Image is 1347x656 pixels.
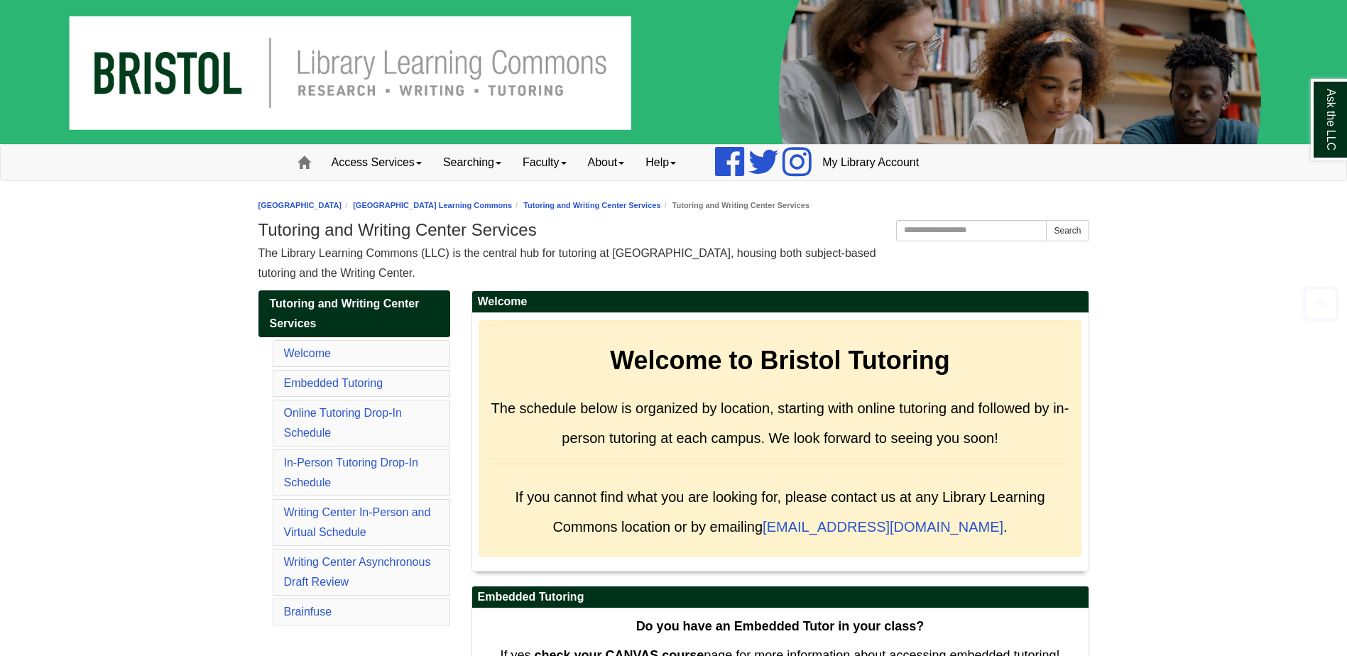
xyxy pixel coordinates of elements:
[577,145,636,180] a: About
[523,201,660,209] a: Tutoring and Writing Center Services
[636,619,925,633] strong: Do you have an Embedded Tutor in your class?
[284,457,418,488] a: In-Person Tutoring Drop-In Schedule
[763,519,1003,535] a: [EMAIL_ADDRESS][DOMAIN_NAME]
[472,291,1089,313] h2: Welcome
[284,506,431,538] a: Writing Center In-Person and Virtual Schedule
[472,586,1089,608] h2: Embedded Tutoring
[432,145,512,180] a: Searching
[284,347,331,359] a: Welcome
[661,199,809,212] li: Tutoring and Writing Center Services
[270,297,420,329] span: Tutoring and Writing Center Services
[491,400,1069,446] span: The schedule below is organized by location, starting with online tutoring and followed by in-per...
[635,145,687,180] a: Help
[1298,294,1343,313] a: Back to Top
[258,199,1089,212] nav: breadcrumb
[353,201,512,209] a: [GEOGRAPHIC_DATA] Learning Commons
[812,145,929,180] a: My Library Account
[258,201,342,209] a: [GEOGRAPHIC_DATA]
[284,556,431,588] a: Writing Center Asynchronous Draft Review
[284,407,402,439] a: Online Tutoring Drop-In Schedule
[284,377,383,389] a: Embedded Tutoring
[258,247,876,279] span: The Library Learning Commons (LLC) is the central hub for tutoring at [GEOGRAPHIC_DATA], housing ...
[512,145,577,180] a: Faculty
[258,290,450,337] a: Tutoring and Writing Center Services
[1046,220,1089,241] button: Search
[515,489,1045,535] span: If you cannot find what you are looking for, please contact us at any Library Learning Commons lo...
[258,220,1089,240] h1: Tutoring and Writing Center Services
[284,606,332,618] a: Brainfuse
[321,145,432,180] a: Access Services
[610,346,950,375] strong: Welcome to Bristol Tutoring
